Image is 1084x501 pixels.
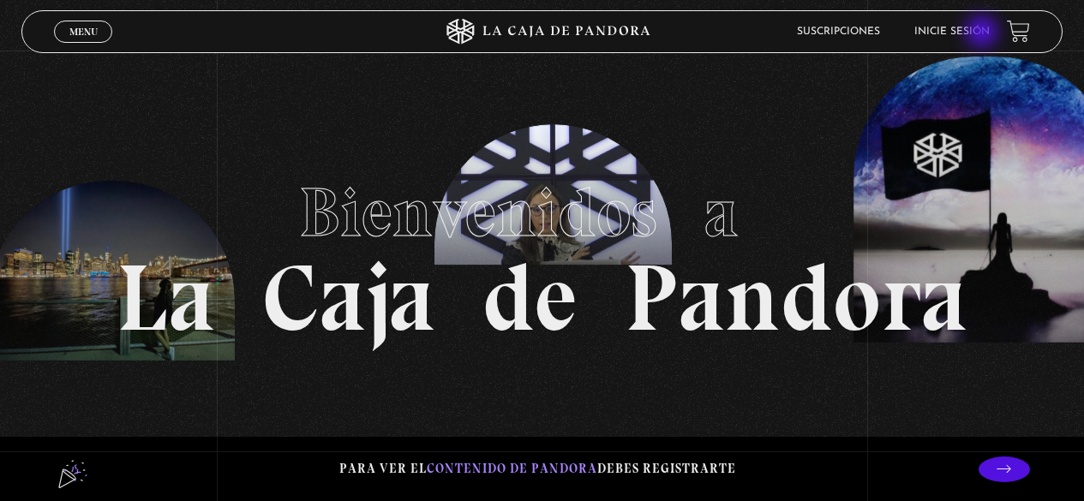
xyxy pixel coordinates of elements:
span: Bienvenidos a [299,171,786,253]
a: Suscripciones [797,27,880,37]
h1: La Caja de Pandora [117,157,967,345]
span: Cerrar [63,40,104,52]
span: Menu [69,27,98,37]
span: contenido de Pandora [427,461,597,476]
a: View your shopping cart [1007,20,1030,43]
p: Para ver el debes registrarte [339,457,736,480]
a: Inicie sesión [914,27,990,37]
